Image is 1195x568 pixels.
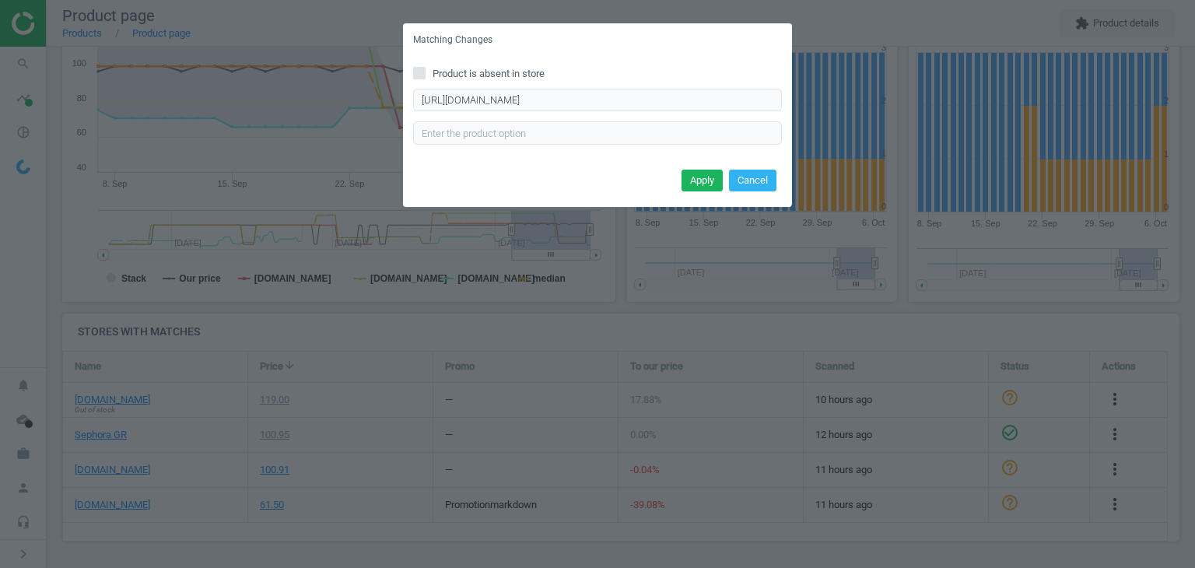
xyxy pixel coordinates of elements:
input: Enter the product option [413,121,782,145]
input: Enter correct product URL [413,89,782,112]
button: Apply [682,170,723,191]
span: Product is absent in store [429,67,548,81]
h5: Matching Changes [413,33,492,47]
button: Cancel [729,170,776,191]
